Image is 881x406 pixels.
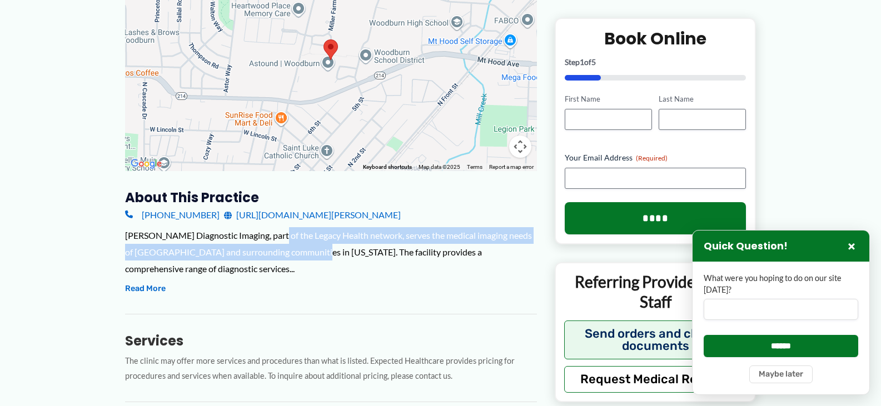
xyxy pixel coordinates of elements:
[125,227,537,277] div: [PERSON_NAME] Diagnostic Imaging, part of the Legacy Health network, serves the medical imaging n...
[467,164,482,170] a: Terms (opens in new tab)
[845,239,858,253] button: Close
[636,154,668,162] span: (Required)
[125,332,537,349] h3: Services
[565,28,746,49] h2: Book Online
[565,58,746,66] p: Step of
[659,94,746,104] label: Last Name
[704,273,858,295] label: What were you hoping to do on our site [DATE]?
[749,365,813,383] button: Maybe later
[125,282,166,295] button: Read More
[125,354,537,384] p: The clinic may offer more services and procedures than what is listed. Expected Healthcare provid...
[509,136,531,158] button: Map camera controls
[419,164,460,170] span: Map data ©2025
[224,207,401,223] a: [URL][DOMAIN_NAME][PERSON_NAME]
[564,320,747,359] button: Send orders and clinical documents
[704,240,788,253] h3: Quick Question!
[564,365,747,392] button: Request Medical Records
[489,164,534,170] a: Report a map error
[565,94,652,104] label: First Name
[128,157,165,171] img: Google
[591,57,596,67] span: 5
[363,163,412,171] button: Keyboard shortcuts
[580,57,584,67] span: 1
[564,272,747,312] p: Referring Providers and Staff
[125,189,537,206] h3: About this practice
[128,157,165,171] a: Open this area in Google Maps (opens a new window)
[565,152,746,163] label: Your Email Address
[125,207,220,223] a: [PHONE_NUMBER]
